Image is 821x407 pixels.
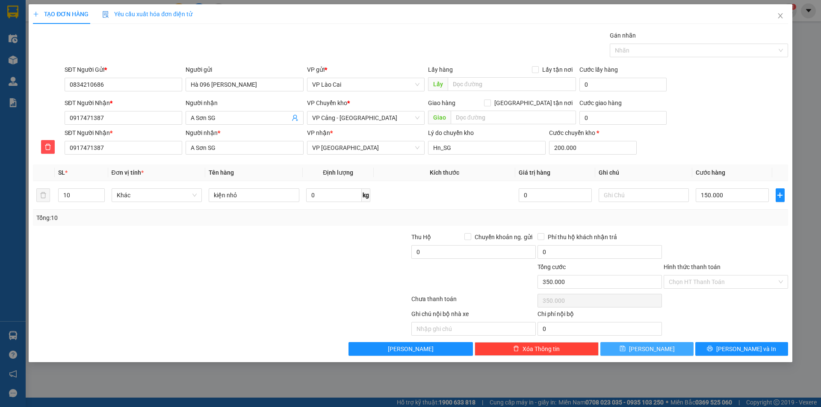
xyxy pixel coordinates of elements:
[348,342,473,356] button: [PERSON_NAME]
[777,12,784,19] span: close
[38,27,81,45] strong: PHIẾU GỬI HÀNG
[537,264,566,270] span: Tổng cước
[39,7,80,25] strong: VIỆT HIẾU LOGISTIC
[186,65,303,74] div: Người gửi
[65,128,182,138] div: SĐT Người Nhận
[448,77,576,91] input: Dọc đường
[307,100,347,106] span: VP Chuyển kho
[102,11,109,18] img: icon
[428,111,451,124] span: Giao
[362,188,370,202] span: kg
[695,342,788,356] button: printer[PERSON_NAME] và In
[307,129,330,136] span: VP nhận
[388,344,434,354] span: [PERSON_NAME]
[707,346,713,352] span: printer
[428,129,474,136] label: Lý do chuyển kho
[33,11,89,18] span: TẠO ĐƠN HÀNG
[475,342,599,356] button: deleteXóa Thông tin
[539,65,576,74] span: Lấy tận nơi
[620,346,626,352] span: save
[537,309,662,322] div: Chi phí nội bộ
[45,54,83,67] strong: 02143888555, 0243777888
[112,169,144,176] span: Đơn vị tính
[186,141,303,155] input: Tên người nhận
[629,344,675,354] span: [PERSON_NAME]
[312,78,419,91] span: VP Lào Cai
[411,322,536,336] input: Nhập ghi chú
[519,188,591,202] input: 0
[600,342,693,356] button: save[PERSON_NAME]
[428,66,453,73] span: Lấy hàng
[209,188,299,202] input: VD: Bàn, Ghế
[579,78,667,91] input: Cước lấy hàng
[83,50,134,59] span: LC1208250096
[664,264,721,270] label: Hình thức thanh toán
[716,344,776,354] span: [PERSON_NAME] và In
[549,128,636,138] div: Cước chuyển kho
[768,4,792,28] button: Close
[430,169,459,176] span: Kích thước
[36,213,317,223] div: Tổng: 10
[428,77,448,91] span: Lấy
[65,65,182,74] div: SĐT Người Gửi
[411,234,431,240] span: Thu Hộ
[579,66,618,73] label: Cước lấy hàng
[519,169,550,176] span: Giá trị hàng
[776,188,785,202] button: plus
[428,141,546,155] input: Lý do chuyển kho
[599,188,689,202] input: Ghi Chú
[451,111,576,124] input: Dọc đường
[523,344,560,354] span: Xóa Thông tin
[65,98,182,108] div: SĐT Người Nhận
[102,11,192,18] span: Yêu cầu xuất hóa đơn điện tử
[3,26,36,59] img: logo
[65,141,182,155] input: SĐT người nhận
[312,111,419,124] span: VP Cảng - Hà Nội
[307,65,425,74] div: VP gửi
[411,309,536,322] div: Ghi chú nội bộ nhà xe
[58,169,65,176] span: SL
[33,11,39,17] span: plus
[37,47,74,60] strong: TĐ chuyển phát:
[491,98,576,108] span: [GEOGRAPHIC_DATA] tận nơi
[312,141,419,154] span: VP Sài Gòn
[36,188,50,202] button: delete
[579,111,667,125] input: Cước giao hàng
[209,169,234,176] span: Tên hàng
[323,169,353,176] span: Định lượng
[428,100,455,106] span: Giao hàng
[186,128,303,138] div: Người nhận
[696,169,725,176] span: Cước hàng
[579,100,622,106] label: Cước giao hàng
[610,32,636,39] label: Gán nhãn
[513,346,519,352] span: delete
[410,294,537,309] div: Chưa thanh toán
[41,140,55,154] button: delete
[595,164,693,181] th: Ghi chú
[471,232,536,242] span: Chuyển khoản ng. gửi
[776,192,784,199] span: plus
[544,232,620,242] span: Phí thu hộ khách nhận trả
[117,189,197,202] span: Khác
[292,114,298,121] span: user-add
[41,143,54,150] span: delete
[186,98,303,108] div: Người nhận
